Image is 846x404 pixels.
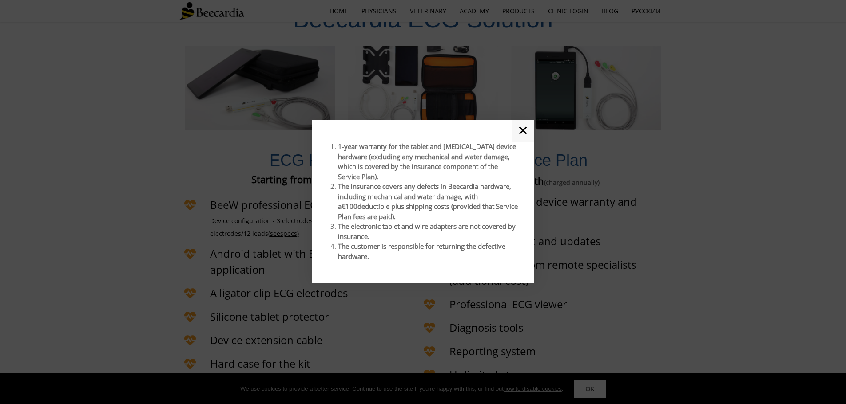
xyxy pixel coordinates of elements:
span: €100 [342,202,357,211]
span: 1-year warranty for the tablet and [MEDICAL_DATA] device hardware (excluding any mechanical and w... [338,142,516,181]
span: The customer is responsible for returning the defective hardware. [338,242,505,261]
span: The electronic tablet and wire adapters are not covered by insurance. [338,222,516,241]
span: deductible plus shipping costs (provided that Service Plan fees are paid). [338,202,518,221]
a: ✕ [512,120,534,142]
span: The insurance covers any defects in Beecardia hardware, including mechanical and water damage, wi... [338,182,511,211]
